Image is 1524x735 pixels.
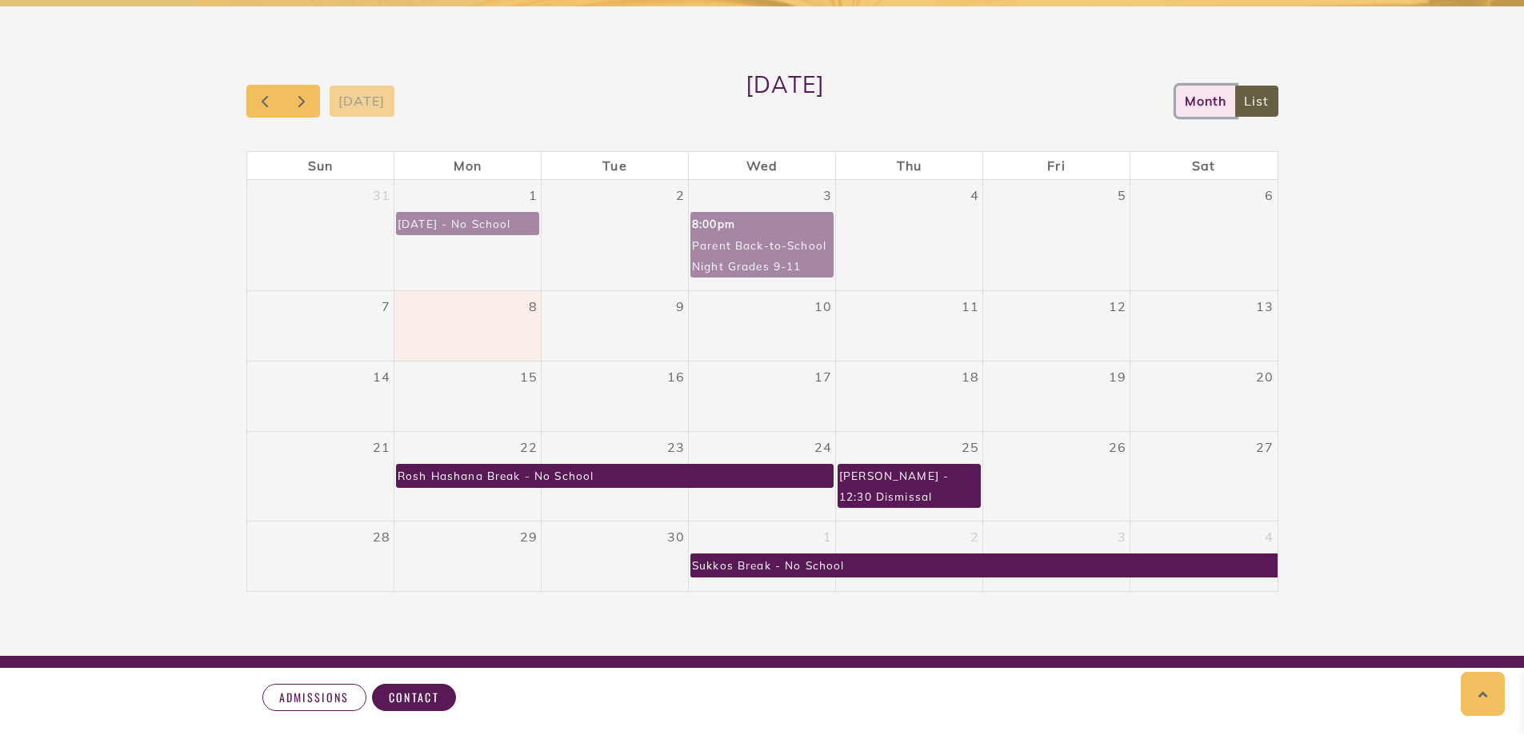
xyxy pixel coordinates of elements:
[838,465,980,507] div: [PERSON_NAME] - 12:30 Dismissal
[394,180,542,291] td: September 1, 2025
[664,362,688,392] a: September 16, 2025
[820,180,835,210] a: September 3, 2025
[1189,152,1218,179] a: Saturday
[811,432,835,462] a: September 24, 2025
[396,212,539,235] a: [DATE] - No School
[1130,180,1278,291] td: September 6, 2025
[394,432,542,521] td: September 22, 2025
[394,362,542,432] td: September 15, 2025
[370,432,394,462] a: September 21, 2025
[664,521,688,552] a: September 30, 2025
[743,152,781,179] a: Wednesday
[838,464,981,508] a: [PERSON_NAME] - 12:30 Dismissal
[397,465,594,486] div: Rosh Hashana Break - No School
[1253,362,1277,392] a: September 20, 2025
[247,432,394,521] td: September 21, 2025
[517,432,541,462] a: September 22, 2025
[689,291,836,362] td: September 10, 2025
[1262,180,1277,210] a: September 6, 2025
[517,362,541,392] a: September 15, 2025
[1130,521,1278,592] td: October 4, 2025
[1253,432,1277,462] a: September 27, 2025
[247,521,394,592] td: September 28, 2025
[958,432,982,462] a: September 25, 2025
[517,521,541,552] a: September 29, 2025
[958,291,982,322] a: September 11, 2025
[983,362,1130,432] td: September 19, 2025
[542,362,689,432] td: September 16, 2025
[1106,432,1130,462] a: September 26, 2025
[983,521,1130,592] td: October 3, 2025
[394,521,542,592] td: September 29, 2025
[1253,291,1277,322] a: September 13, 2025
[1106,362,1130,392] a: September 19, 2025
[397,213,512,234] div: [DATE] - No School
[664,432,688,462] a: September 23, 2025
[599,152,630,179] a: Tuesday
[691,213,830,234] div: 8:00pm
[542,432,689,521] td: September 23, 2025
[372,684,456,711] a: Contact
[811,362,835,392] a: September 17, 2025
[836,521,983,592] td: October 2, 2025
[1235,86,1278,117] button: list
[542,521,689,592] td: September 30, 2025
[836,362,983,432] td: September 18, 2025
[246,85,284,118] button: Previous month
[262,684,366,711] a: Admissions
[247,291,394,362] td: September 7, 2025
[836,432,983,521] td: September 25, 2025
[967,180,982,210] a: September 4, 2025
[247,362,394,432] td: September 14, 2025
[526,291,541,322] a: September 8, 2025
[691,554,846,576] div: Sukkos Break - No School
[542,291,689,362] td: September 9, 2025
[389,690,439,705] span: Contact
[247,180,394,291] td: August 31, 2025
[1130,291,1278,362] td: September 13, 2025
[690,553,1278,577] a: Sukkos Break - No School
[450,152,485,179] a: Monday
[836,291,983,362] td: September 11, 2025
[673,180,688,210] a: September 2, 2025
[378,291,394,322] a: September 7, 2025
[836,180,983,291] td: September 4, 2025
[1130,432,1278,521] td: September 27, 2025
[1044,152,1068,179] a: Friday
[811,291,835,322] a: September 10, 2025
[983,291,1130,362] td: September 12, 2025
[330,86,394,117] button: [DATE]
[689,180,836,291] td: September 3, 2025
[673,291,688,322] a: September 9, 2025
[1114,521,1130,552] a: October 3, 2025
[690,212,834,278] a: 8:00pmParent Back-to-School Night Grades 9-11
[1106,291,1130,322] a: September 12, 2025
[983,432,1130,521] td: September 26, 2025
[394,291,542,362] td: September 8, 2025
[1262,521,1277,552] a: October 4, 2025
[1130,362,1278,432] td: September 20, 2025
[526,180,541,210] a: September 1, 2025
[894,152,925,179] a: Thursday
[691,234,833,277] div: Parent Back-to-School Night Grades 9-11
[542,180,689,291] td: September 2, 2025
[983,180,1130,291] td: September 5, 2025
[1114,180,1130,210] a: September 5, 2025
[396,464,834,487] a: Rosh Hashana Break - No School
[689,432,836,521] td: September 24, 2025
[746,70,825,131] h2: [DATE]
[967,521,982,552] a: October 2, 2025
[279,690,350,705] span: Admissions
[370,521,394,552] a: September 28, 2025
[958,362,982,392] a: September 18, 2025
[370,362,394,392] a: September 14, 2025
[305,152,336,179] a: Sunday
[689,521,836,592] td: October 1, 2025
[689,362,836,432] td: September 17, 2025
[820,521,835,552] a: October 1, 2025
[370,180,394,210] a: August 31, 2025
[1176,86,1236,117] button: month
[282,85,320,118] button: Next month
